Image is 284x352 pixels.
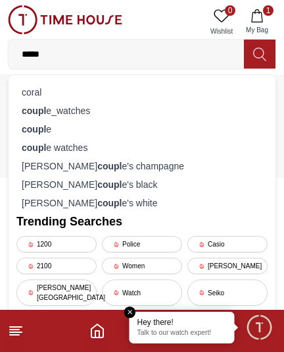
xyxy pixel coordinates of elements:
img: ... [8,5,122,34]
div: Watch [102,279,182,306]
strong: coupl [22,142,46,153]
div: e_watches [16,102,268,120]
span: 1 [263,5,273,16]
h2: Trending Searches [16,212,268,231]
strong: coupl [22,105,46,116]
div: e watches [16,138,268,157]
p: Talk to our watch expert! [137,329,227,338]
div: e [16,120,268,138]
div: [PERSON_NAME] e's white [16,194,268,212]
strong: coupl [97,179,122,190]
a: Home [89,323,105,339]
span: My Bag [241,25,273,35]
div: coral [16,83,268,102]
strong: coupl [97,161,122,171]
div: 2100 [16,258,97,274]
div: [PERSON_NAME] [187,258,268,274]
div: Seiko [187,279,268,306]
strong: coupl [22,124,46,134]
div: Police [102,236,182,252]
span: Wishlist [205,26,238,36]
div: Women [102,258,182,274]
div: [PERSON_NAME][GEOGRAPHIC_DATA] [16,279,97,306]
div: Hey there! [137,317,227,328]
div: [PERSON_NAME] e's champagne [16,157,268,175]
div: [PERSON_NAME] e's black [16,175,268,194]
div: Chat Widget [245,313,274,342]
em: Close tooltip [124,307,136,318]
span: 0 [225,5,235,16]
a: 0Wishlist [205,5,238,39]
div: Casio [187,236,268,252]
div: 1200 [16,236,97,252]
strong: coupl [97,198,122,208]
button: 1My Bag [238,5,276,39]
